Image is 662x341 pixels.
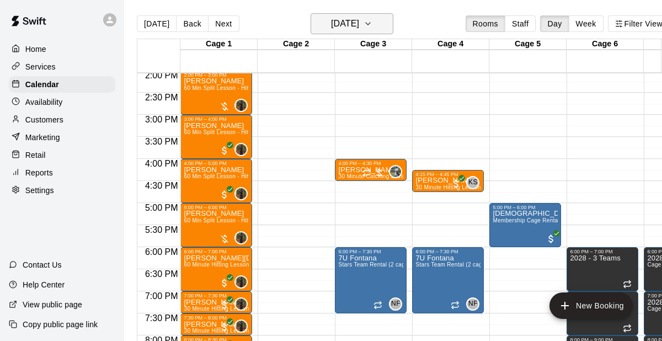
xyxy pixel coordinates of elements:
a: Availability [9,94,115,110]
span: 6:30 PM [142,269,181,279]
div: 3:00 PM – 4:00 PM [184,116,249,122]
div: 6:00 PM – 7:00 PM [570,249,635,254]
div: Cage 1 [180,39,258,50]
span: Recurring event [623,280,632,289]
button: Next [208,15,239,32]
div: 6:00 PM – 7:30 PM [338,249,403,254]
div: Cage 2 [258,39,335,50]
span: 60 Min Split Lesson - Hitting/Pitching [184,85,281,91]
span: Nick Fontana [471,297,479,311]
span: Mike Thatcher [239,297,248,311]
div: 5:00 PM – 6:00 PM: Membership Cage Rental [489,203,561,247]
span: All customers have paid [219,322,230,333]
span: All customers have paid [219,278,230,289]
span: Mike Thatcher [239,187,248,200]
img: Mike Thatcher [236,276,247,287]
div: 2:00 PM – 3:00 PM [184,72,249,78]
button: Back [176,15,209,32]
span: Ryan Maylie [393,165,402,178]
div: Home [9,41,115,57]
div: Cage 6 [567,39,644,50]
p: Retail [25,150,46,161]
div: 7:00 PM – 7:30 PM [184,293,249,299]
div: Mike Thatcher [234,187,248,200]
span: Mike Thatcher [239,231,248,244]
span: All customers have paid [546,233,557,244]
img: Mike Thatcher [236,100,247,111]
div: Cage 3 [335,39,412,50]
span: Stars Team Rental (2 cages) [338,262,413,268]
div: Cage 4 [412,39,489,50]
p: Contact Us [23,259,62,270]
div: 6:00 PM – 7:30 PM [415,249,481,254]
span: 60 Min Split Lesson - Hitting/Pitching [184,129,281,135]
a: Calendar [9,76,115,93]
a: Marketing [9,129,115,146]
a: Services [9,58,115,75]
span: 7:00 PM [142,291,181,301]
span: All customers have paid [219,145,230,156]
img: Mike Thatcher [236,188,247,199]
div: 7:00 PM – 7:30 PM: Bryce Keegan [180,291,252,313]
span: NF [391,299,401,310]
div: 7:30 PM – 8:00 PM: Bryson Pell [180,313,252,335]
span: All customers have paid [219,300,230,311]
p: Home [25,44,46,55]
img: Mike Thatcher [236,232,247,243]
div: Mike Thatcher [234,99,248,112]
div: 4:00 PM – 4:30 PM: 30 Minute Catching Lesson [335,159,407,181]
span: 5:00 PM [142,203,181,212]
div: Mike Thatcher [234,231,248,244]
div: 5:00 PM – 6:00 PM: 60 Min Split Lesson - Hitting/Pitching [180,203,252,247]
div: 4:00 PM – 5:00 PM [184,161,249,166]
div: 4:15 PM – 4:45 PM [415,172,481,177]
p: Copy public page link [23,319,98,330]
img: Mike Thatcher [236,144,247,155]
img: Mike Thatcher [236,299,247,310]
span: Membership Cage Rental [493,217,559,223]
a: Reports [9,164,115,181]
div: 4:15 PM – 4:45 PM: Luca Angeles [412,170,484,192]
p: Availability [25,97,63,108]
div: Settings [9,182,115,199]
span: Nick Fontana [393,297,402,311]
span: 30 Minute Hitting Lesson [184,306,249,312]
span: KS [468,177,478,188]
span: 30 Minute Hitting Lesson [415,184,481,190]
span: 30 Minute Hitting Lesson [184,328,249,334]
button: Week [569,15,604,32]
span: Mike Thatcher [239,143,248,156]
div: Mike Thatcher [234,143,248,156]
span: 2:00 PM [142,71,181,80]
div: Ryan Maylie [389,165,402,178]
span: 60 Minute Hitting Lesson [184,262,249,268]
div: Cage 5 [489,39,567,50]
span: 5:30 PM [142,225,181,235]
span: Mike Thatcher [239,99,248,112]
div: Nick Fontana [389,297,402,311]
p: View public page [23,299,82,310]
div: Mike Thatcher [234,275,248,289]
span: Stars Team Rental (2 cages) [415,262,490,268]
span: 60 Min Split Lesson - Hitting/Pitching [184,217,281,223]
div: Kamron Smith [466,176,479,189]
button: Staff [505,15,536,32]
div: 4:00 PM – 4:30 PM [338,161,403,166]
span: Mike Thatcher [239,275,248,289]
span: 60 Min Split Lesson - Hitting/Pitching [184,173,281,179]
p: Customers [25,114,63,125]
div: 7:30 PM – 8:00 PM [184,315,249,321]
a: Retail [9,147,115,163]
span: NF [468,299,478,310]
span: 6:00 PM [142,247,181,257]
span: 4:30 PM [142,181,181,190]
p: Marketing [25,132,60,143]
div: 5:00 PM – 6:00 PM [493,205,558,210]
span: 30 Minute Catching Lesson [338,173,410,179]
img: Mike Thatcher [236,321,247,332]
span: Recurring event [623,324,632,333]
